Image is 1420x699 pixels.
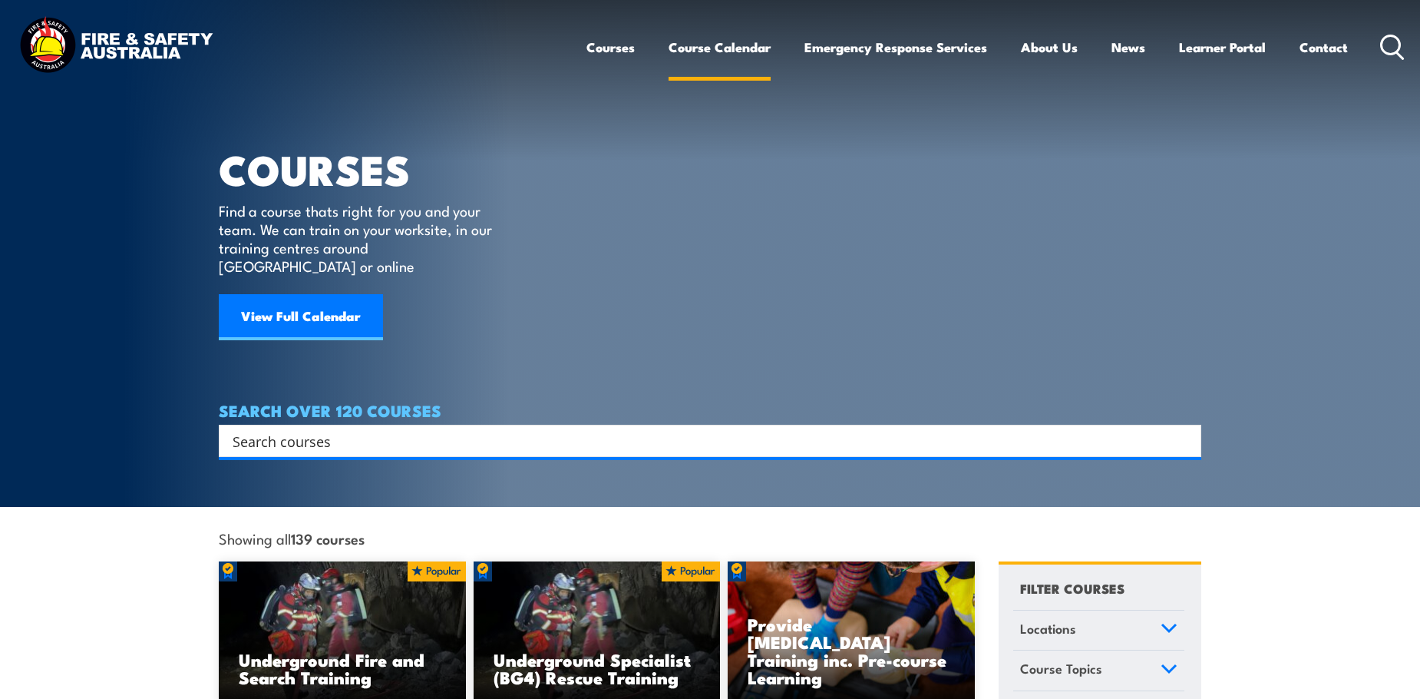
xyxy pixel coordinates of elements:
[748,615,955,686] h3: Provide [MEDICAL_DATA] Training inc. Pre-course Learning
[1021,27,1078,68] a: About Us
[1013,651,1184,691] a: Course Topics
[1111,27,1145,68] a: News
[219,201,499,275] p: Find a course thats right for you and your team. We can train on your worksite, in our training c...
[804,27,987,68] a: Emergency Response Services
[291,528,365,548] strong: 139 courses
[1020,658,1102,679] span: Course Topics
[1299,27,1348,68] a: Contact
[669,27,771,68] a: Course Calendar
[219,151,514,187] h1: COURSES
[219,530,365,546] span: Showing all
[239,651,446,686] h3: Underground Fire and Search Training
[219,402,1201,419] h4: SEARCH OVER 120 COURSES
[1174,430,1196,452] button: Search magnifier button
[1020,578,1124,598] h4: FILTER COURSES
[1013,611,1184,651] a: Locations
[586,27,635,68] a: Courses
[1179,27,1266,68] a: Learner Portal
[233,429,1167,452] input: Search input
[494,651,701,686] h3: Underground Specialist (BG4) Rescue Training
[1020,618,1076,639] span: Locations
[219,294,383,340] a: View Full Calendar
[236,430,1171,452] form: Search form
